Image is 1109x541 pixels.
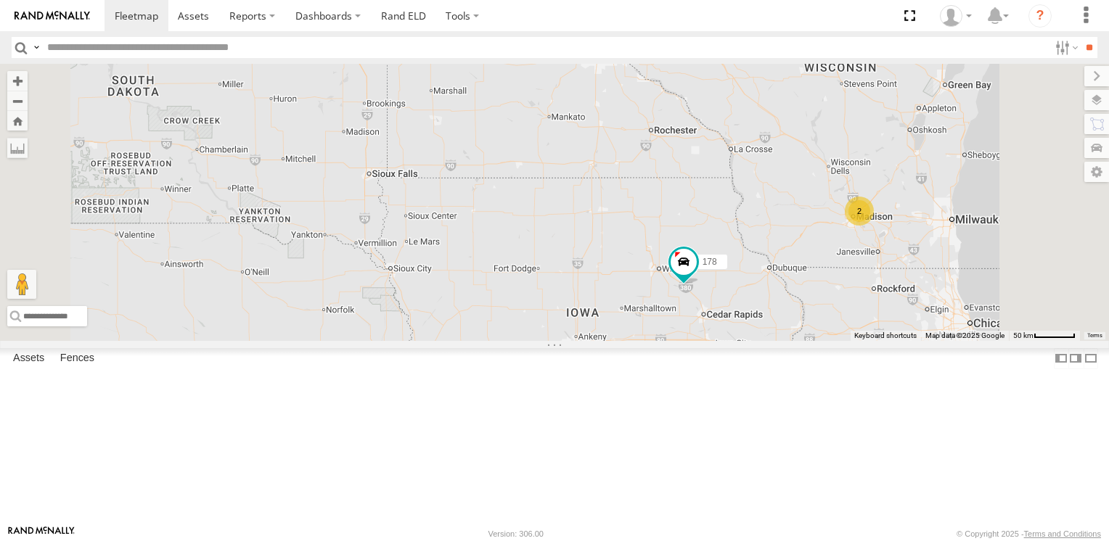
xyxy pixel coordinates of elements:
[1087,332,1102,338] a: Terms
[7,270,36,299] button: Drag Pegman onto the map to open Street View
[1013,331,1034,339] span: 50 km
[1054,348,1068,369] label: Dock Summary Table to the Left
[6,349,52,369] label: Assets
[7,91,28,111] button: Zoom out
[1084,162,1109,182] label: Map Settings
[1028,4,1052,28] i: ?
[957,529,1101,538] div: © Copyright 2025 -
[925,331,1004,339] span: Map data ©2025 Google
[7,71,28,91] button: Zoom in
[854,331,917,341] button: Keyboard shortcuts
[30,37,42,58] label: Search Query
[7,111,28,131] button: Zoom Home
[7,138,28,158] label: Measure
[845,197,874,226] div: 2
[1084,348,1098,369] label: Hide Summary Table
[703,257,717,267] span: 178
[1009,331,1080,341] button: Map Scale: 50 km per 54 pixels
[1068,348,1083,369] label: Dock Summary Table to the Right
[15,11,90,21] img: rand-logo.svg
[1024,529,1101,538] a: Terms and Conditions
[8,526,75,541] a: Visit our Website
[488,529,544,538] div: Version: 306.00
[1049,37,1081,58] label: Search Filter Options
[935,5,977,27] div: John Bibbs
[53,349,102,369] label: Fences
